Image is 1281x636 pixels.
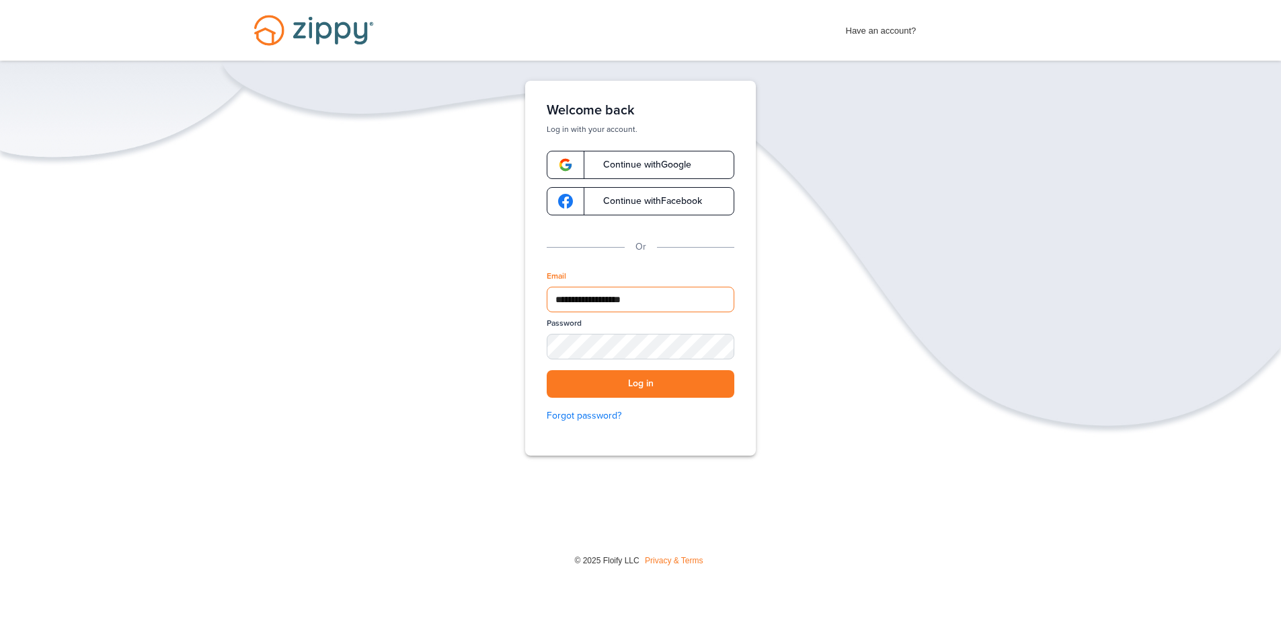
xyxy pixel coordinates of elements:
input: Password [547,334,734,359]
img: google-logo [558,157,573,172]
a: google-logoContinue withFacebook [547,187,734,215]
span: Continue with Google [590,160,691,170]
a: Privacy & Terms [645,556,703,565]
span: Continue with Facebook [590,197,702,206]
img: google-logo [558,194,573,209]
label: Email [547,271,566,282]
span: Have an account? [846,17,917,38]
p: Or [635,240,646,254]
p: Log in with your account. [547,124,734,135]
a: google-logoContinue withGoogle [547,151,734,179]
h1: Welcome back [547,102,734,118]
a: Forgot password? [547,409,734,423]
button: Log in [547,370,734,398]
label: Password [547,318,582,329]
input: Email [547,287,734,312]
span: © 2025 Floify LLC [574,556,639,565]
